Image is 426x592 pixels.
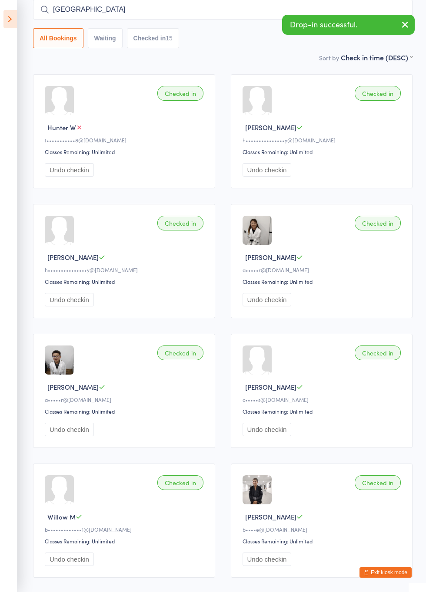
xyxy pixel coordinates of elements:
div: Checked in [157,216,203,230]
button: Waiting [88,28,123,48]
button: Undo checkin [243,423,292,436]
span: [PERSON_NAME] [245,512,296,521]
div: Checked in [157,86,203,101]
div: Checked in [157,345,203,360]
div: t•••••••••••8@[DOMAIN_NAME] [45,136,206,144]
label: Sort by [319,53,339,62]
div: Classes Remaining: Unlimited [45,278,206,285]
span: [PERSON_NAME] [47,253,99,262]
div: Classes Remaining: Unlimited [243,537,404,545]
div: b••••e@[DOMAIN_NAME] [243,526,404,533]
div: Checked in [355,216,401,230]
button: Undo checkin [243,163,292,177]
img: image1756708328.png [243,475,272,504]
button: Checked in15 [127,28,179,48]
div: Checked in [355,345,401,360]
div: Drop-in successful. [282,15,415,35]
img: image1757920225.png [45,345,74,375]
span: Willow M [47,512,76,521]
button: Undo checkin [45,423,94,436]
span: [PERSON_NAME] [245,123,296,132]
div: Checked in [355,86,401,101]
div: Checked in [355,475,401,490]
div: Classes Remaining: Unlimited [243,278,404,285]
div: Classes Remaining: Unlimited [243,408,404,415]
img: image1757920303.png [243,216,272,245]
button: Undo checkin [45,163,94,177]
div: c•••••s@[DOMAIN_NAME] [243,396,404,403]
button: Exit kiosk mode [359,567,412,578]
div: Checked in [157,475,203,490]
span: Hunter W [47,123,76,132]
span: [PERSON_NAME] [245,382,296,391]
div: a•••••r@[DOMAIN_NAME] [45,396,206,403]
div: a•••••r@[DOMAIN_NAME] [243,266,404,273]
button: Undo checkin [45,293,94,306]
div: Classes Remaining: Unlimited [45,148,206,155]
div: b•••••••••••••1@[DOMAIN_NAME] [45,526,206,533]
span: [PERSON_NAME] [47,382,99,391]
button: Undo checkin [243,293,292,306]
div: 15 [166,35,173,42]
div: Classes Remaining: Unlimited [45,537,206,545]
span: [PERSON_NAME] [245,253,296,262]
div: h•••••••••••••••y@[DOMAIN_NAME] [45,266,206,273]
div: Classes Remaining: Unlimited [243,148,404,155]
div: Check in time (DESC) [341,53,413,62]
div: Classes Remaining: Unlimited [45,408,206,415]
button: Undo checkin [45,553,94,566]
button: All Bookings [33,28,83,48]
button: Undo checkin [243,553,292,566]
div: h•••••••••••••••y@[DOMAIN_NAME] [243,136,404,144]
